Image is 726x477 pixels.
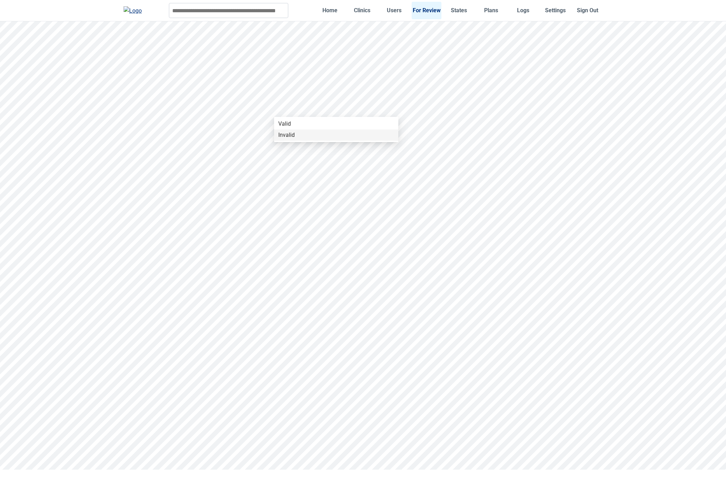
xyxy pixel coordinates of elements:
[347,2,377,19] a: Clinics
[124,6,142,15] img: Logo
[315,2,344,19] a: Home
[476,2,506,19] a: Plans
[412,2,441,19] a: For Review
[379,2,409,19] a: Users
[509,2,538,19] a: Logs
[278,131,394,139] div: Invalid
[573,2,602,19] button: Sign Out
[278,120,394,128] div: Valid
[444,2,474,19] a: States
[274,129,398,141] div: Invalid
[274,118,398,129] div: Valid
[541,2,570,19] a: Settings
